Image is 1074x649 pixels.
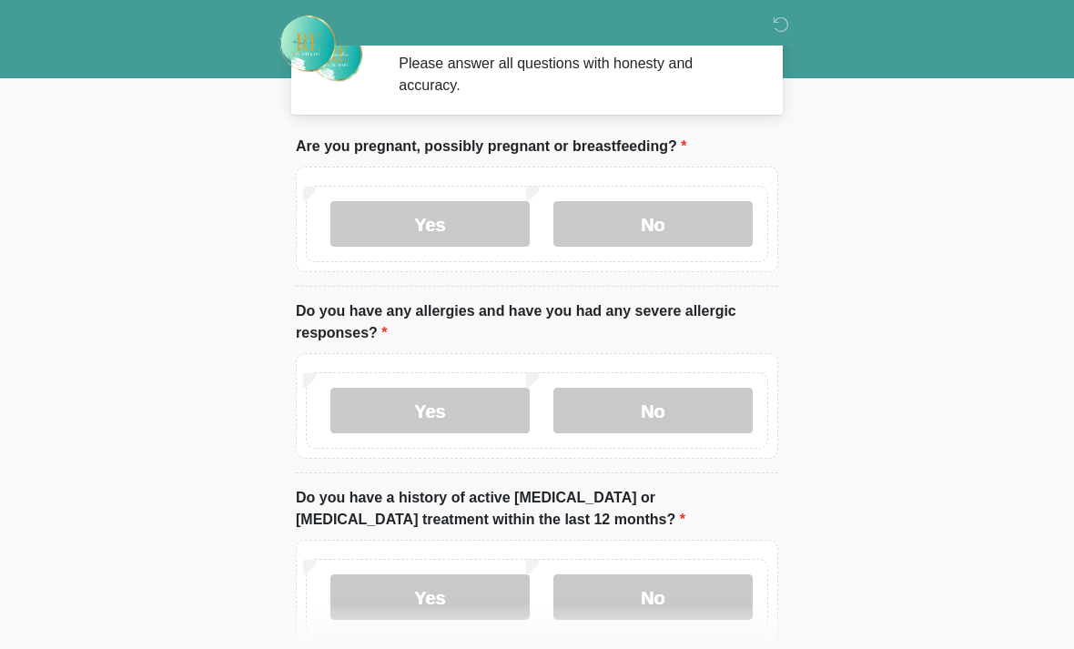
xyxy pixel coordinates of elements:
[296,487,778,531] label: Do you have a history of active [MEDICAL_DATA] or [MEDICAL_DATA] treatment within the last 12 mon...
[553,388,753,433] label: No
[278,14,338,74] img: Rehydrate Aesthetics & Wellness Logo
[296,136,686,157] label: Are you pregnant, possibly pregnant or breastfeeding?
[330,201,530,247] label: Yes
[296,300,778,344] label: Do you have any allergies and have you had any severe allergic responses?
[330,574,530,620] label: Yes
[330,388,530,433] label: Yes
[553,574,753,620] label: No
[553,201,753,247] label: No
